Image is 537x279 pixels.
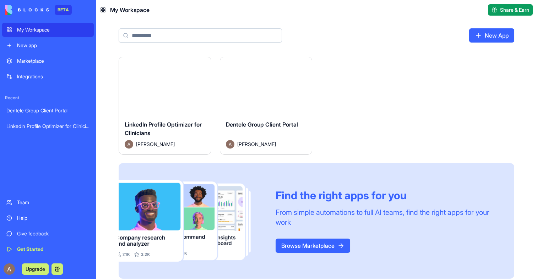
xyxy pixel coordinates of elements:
div: Integrations [17,73,89,80]
img: logo [5,5,49,15]
button: Share & Earn [488,4,533,16]
img: Frame_181_egmpey.png [119,180,264,262]
a: Dentele Group Client PortalAvatar[PERSON_NAME] [220,57,313,155]
span: Recent [2,95,94,101]
a: BETA [5,5,72,15]
a: LinkedIn Profile Optimizer for Clinicians [2,119,94,133]
div: Find the right apps for you [276,189,497,202]
div: Marketplace [17,57,89,65]
img: ACg8ocJV6D3_6rN2XWQ9gC4Su6cEn1tsy63u5_3HgxpMOOOGh7gtYg=s96-c [4,263,15,275]
a: LinkedIn Profile Optimizer for CliniciansAvatar[PERSON_NAME] [119,57,211,155]
a: New App [469,28,514,43]
a: My Workspace [2,23,94,37]
a: Team [2,195,94,210]
a: Browse Marketplace [276,239,350,253]
button: Upgrade [22,263,49,275]
div: New app [17,42,89,49]
span: [PERSON_NAME] [237,140,276,148]
span: My Workspace [110,6,150,14]
a: Help [2,211,94,225]
span: LinkedIn Profile Optimizer for Clinicians [125,121,202,136]
a: Integrations [2,69,94,84]
div: BETA [55,5,72,15]
span: Share & Earn [500,6,529,13]
img: Avatar [226,140,234,149]
div: My Workspace [17,26,89,33]
div: Dentele Group Client Portal [6,107,89,114]
span: [PERSON_NAME] [136,140,175,148]
div: LinkedIn Profile Optimizer for Clinicians [6,123,89,130]
span: Dentele Group Client Portal [226,121,298,128]
a: Give feedback [2,227,94,241]
a: Marketplace [2,54,94,68]
a: Upgrade [22,265,49,272]
a: Dentele Group Client Portal [2,104,94,118]
div: Get Started [17,246,89,253]
a: Get Started [2,242,94,256]
div: Team [17,199,89,206]
div: Give feedback [17,230,89,237]
img: Avatar [125,140,133,149]
div: From simple automations to full AI teams, find the right apps for your work [276,207,497,227]
div: Help [17,214,89,222]
a: New app [2,38,94,52]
